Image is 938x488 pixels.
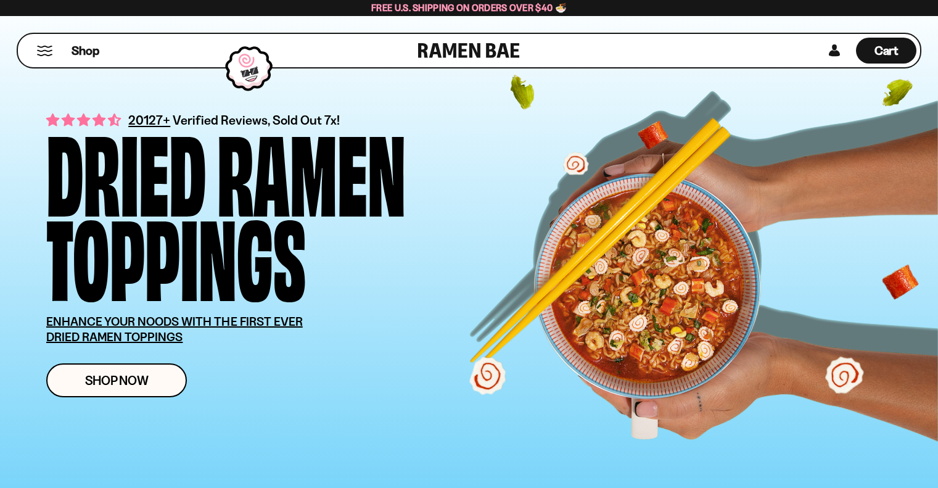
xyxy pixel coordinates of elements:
[72,43,99,59] span: Shop
[85,374,149,387] span: Shop Now
[371,2,567,14] span: Free U.S. Shipping on Orders over $40 🍜
[874,43,899,58] span: Cart
[46,126,206,211] div: Dried
[856,34,916,67] div: Cart
[72,38,99,64] a: Shop
[217,126,406,211] div: Ramen
[46,363,187,397] a: Shop Now
[46,211,306,296] div: Toppings
[36,46,53,56] button: Mobile Menu Trigger
[46,314,303,344] u: ENHANCE YOUR NOODS WITH THE FIRST EVER DRIED RAMEN TOPPINGS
